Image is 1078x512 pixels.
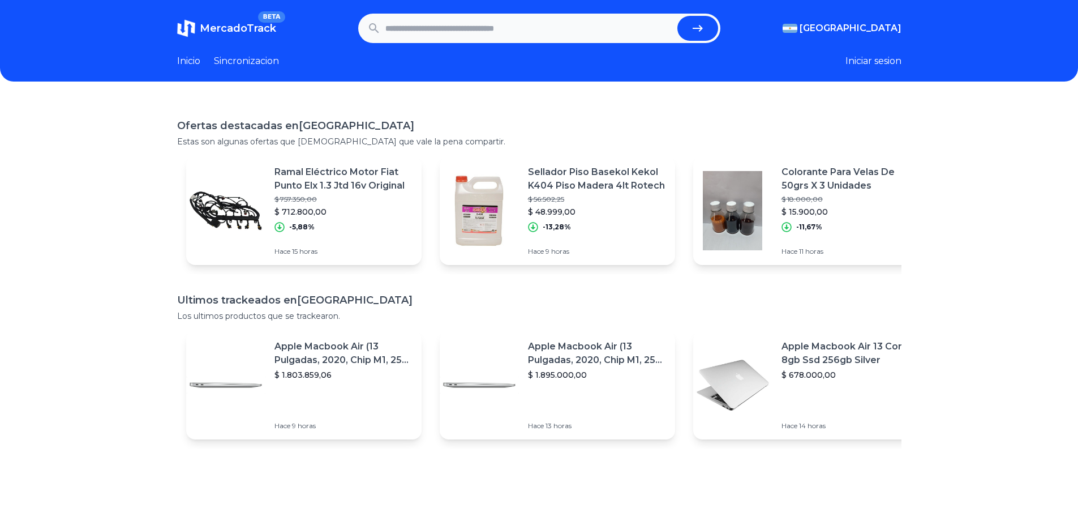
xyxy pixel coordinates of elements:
[186,331,422,440] a: Featured imageApple Macbook Air (13 Pulgadas, 2020, Chip M1, 256 Gb De Ssd, 8 Gb De Ram) - Plata$...
[781,369,920,381] p: $ 678.000,00
[274,247,413,256] p: Hace 15 horas
[528,206,666,217] p: $ 48.999,00
[186,171,265,250] img: Featured image
[528,421,666,430] p: Hace 13 horas
[781,206,920,217] p: $ 15.900,00
[177,19,195,37] img: MercadoTrack
[289,223,315,232] p: -5,88%
[186,156,422,265] a: Featured imageRamal Eléctrico Motor Fiat Punto Elx 1.3 Jtd 16v Original$ 757.350,00$ 712.800,00-5...
[177,292,901,308] h1: Ultimos trackeados en [GEOGRAPHIC_DATA]
[177,19,276,37] a: MercadoTrackBETA
[440,156,675,265] a: Featured imageSellador Piso Basekol Kekol K404 Piso Madera 4lt Rotech$ 56.502,25$ 48.999,00-13,28...
[783,22,901,35] button: [GEOGRAPHIC_DATA]
[200,22,276,35] span: MercadoTrack
[845,54,901,68] button: Iniciar sesion
[274,421,413,430] p: Hace 9 horas
[214,54,279,68] a: Sincronizacion
[274,206,413,217] p: $ 712.800,00
[528,195,666,204] p: $ 56.502,25
[274,195,413,204] p: $ 757.350,00
[177,118,901,134] h1: Ofertas destacadas en [GEOGRAPHIC_DATA]
[800,22,901,35] span: [GEOGRAPHIC_DATA]
[177,136,901,147] p: Estas son algunas ofertas que [DEMOGRAPHIC_DATA] que vale la pena compartir.
[693,171,772,250] img: Featured image
[274,340,413,367] p: Apple Macbook Air (13 Pulgadas, 2020, Chip M1, 256 Gb De Ssd, 8 Gb De Ram) - Plata
[783,24,797,33] img: Argentina
[543,223,571,232] p: -13,28%
[528,369,666,381] p: $ 1.895.000,00
[274,369,413,381] p: $ 1.803.859,06
[781,247,920,256] p: Hace 11 horas
[528,340,666,367] p: Apple Macbook Air (13 Pulgadas, 2020, Chip M1, 256 Gb De Ssd, 8 Gb De Ram) - Plata
[781,195,920,204] p: $ 18.000,00
[693,345,772,425] img: Featured image
[440,331,675,440] a: Featured imageApple Macbook Air (13 Pulgadas, 2020, Chip M1, 256 Gb De Ssd, 8 Gb De Ram) - Plata$...
[177,310,901,322] p: Los ultimos productos que se trackearon.
[177,54,200,68] a: Inicio
[528,247,666,256] p: Hace 9 horas
[186,345,265,425] img: Featured image
[796,223,822,232] p: -11,67%
[440,345,519,425] img: Featured image
[274,165,413,193] p: Ramal Eléctrico Motor Fiat Punto Elx 1.3 Jtd 16v Original
[781,421,920,430] p: Hace 14 horas
[693,156,929,265] a: Featured imageColorante Para Velas De 50grs X 3 Unidades$ 18.000,00$ 15.900,00-11,67%Hace 11 horas
[781,165,920,193] p: Colorante Para Velas De 50grs X 3 Unidades
[781,340,920,367] p: Apple Macbook Air 13 Core I5 8gb Ssd 256gb Silver
[693,331,929,440] a: Featured imageApple Macbook Air 13 Core I5 8gb Ssd 256gb Silver$ 678.000,00Hace 14 horas
[258,11,285,23] span: BETA
[440,171,519,250] img: Featured image
[528,165,666,193] p: Sellador Piso Basekol Kekol K404 Piso Madera 4lt Rotech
